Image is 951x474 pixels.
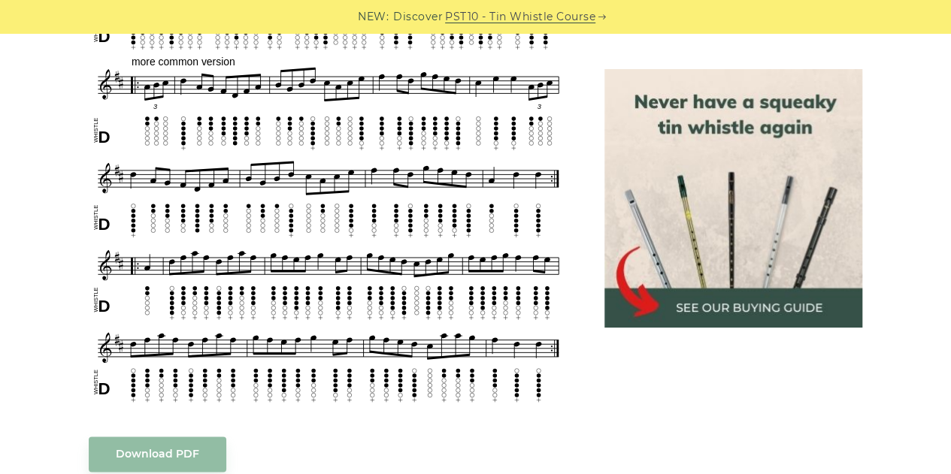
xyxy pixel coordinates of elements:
img: tin whistle buying guide [604,69,863,328]
a: PST10 - Tin Whistle Course [445,8,595,26]
a: Download PDF [89,436,226,472]
span: NEW: [358,8,389,26]
span: Discover [393,8,443,26]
